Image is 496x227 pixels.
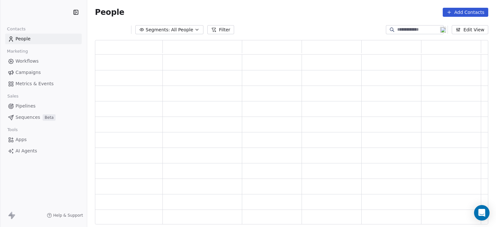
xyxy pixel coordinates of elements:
a: Pipelines [5,101,82,111]
a: Campaigns [5,67,82,78]
span: People [95,7,124,17]
a: Apps [5,134,82,145]
span: Pipelines [15,103,36,109]
button: Edit View [452,25,488,34]
span: Sales [5,91,21,101]
a: Workflows [5,56,82,67]
span: People [15,36,31,42]
span: Apps [15,136,27,143]
span: Marketing [4,46,31,56]
span: Beta [43,114,56,121]
span: Help & Support [53,213,83,218]
span: Metrics & Events [15,80,54,87]
a: People [5,34,82,44]
span: Sequences [15,114,40,121]
a: Help & Support [47,213,83,218]
a: Metrics & Events [5,78,82,89]
button: Add Contacts [443,8,488,17]
span: Workflows [15,58,39,65]
span: Segments: [146,26,170,33]
img: 19.png [440,27,446,33]
span: All People [171,26,193,33]
span: AI Agents [15,148,37,154]
a: SequencesBeta [5,112,82,123]
div: Open Intercom Messenger [474,205,490,221]
span: Contacts [4,24,28,34]
span: Tools [5,125,20,135]
span: Campaigns [15,69,41,76]
button: Filter [207,25,234,34]
a: AI Agents [5,146,82,156]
